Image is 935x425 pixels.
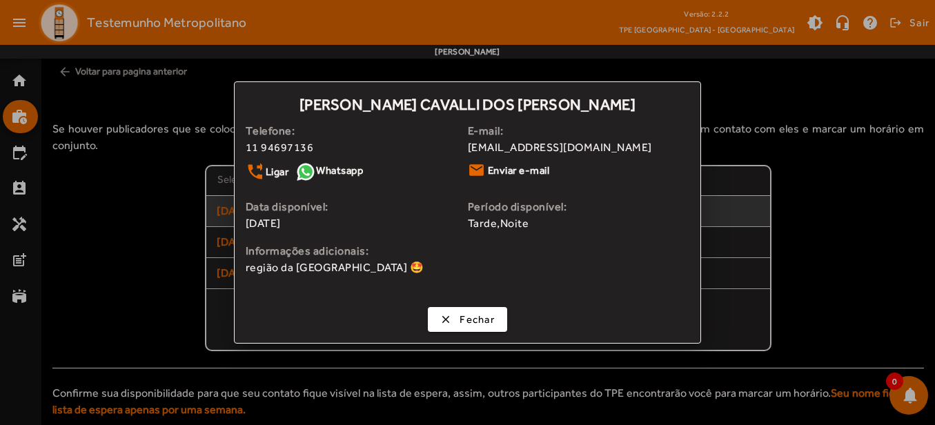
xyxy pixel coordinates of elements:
[460,312,495,328] span: Fechar
[428,307,507,332] button: Fechar
[246,243,690,259] strong: Informações adicionais:
[295,161,316,182] img: Whatsapp
[468,161,550,179] a: Enviar e-mail
[468,139,690,156] span: [EMAIL_ADDRESS][DOMAIN_NAME]
[246,139,468,156] div: 11 94697136
[468,123,690,139] strong: E-mail:
[295,161,363,182] a: Whatsapp
[246,215,468,232] span: [DATE]
[468,161,484,179] mat-icon: email
[246,162,289,181] a: Ligar
[246,199,468,215] strong: Data disponível:
[468,199,690,215] strong: Período disponível:
[235,82,701,122] h1: [PERSON_NAME] Cavalli Dos [PERSON_NAME]
[246,259,690,276] span: região da [GEOGRAPHIC_DATA] 🤩
[246,123,468,139] strong: Telefone:
[468,215,690,232] span: Tarde,Noite
[246,162,262,181] mat-icon: phone_forwarded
